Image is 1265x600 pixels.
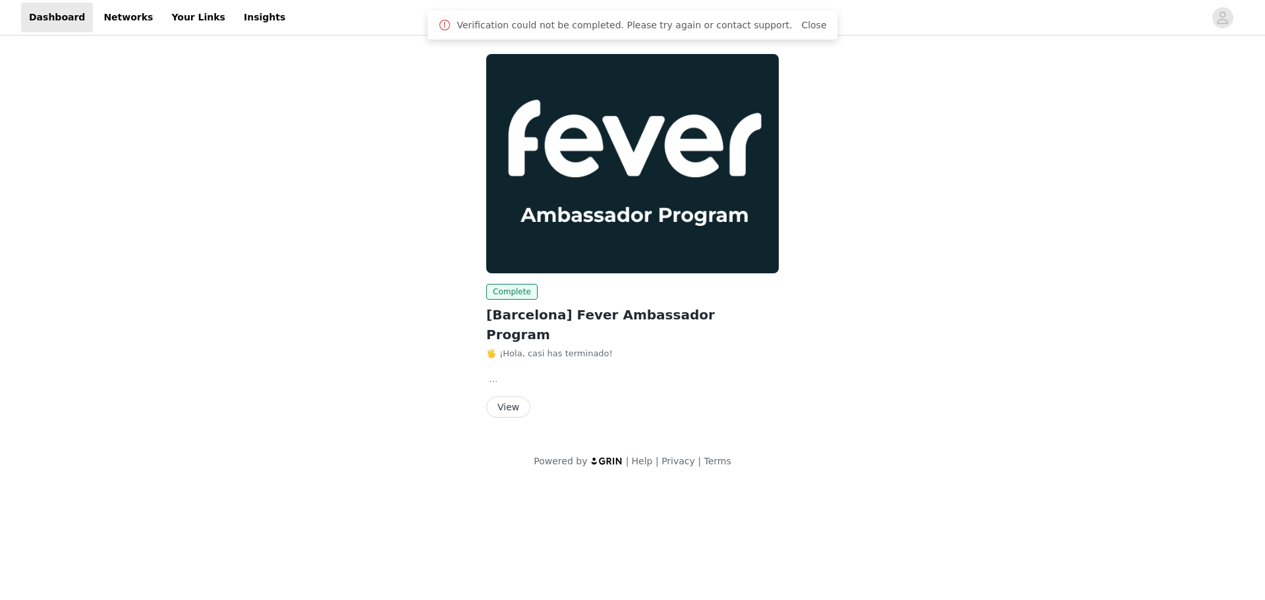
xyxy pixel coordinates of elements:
a: Your Links [163,3,233,32]
p: 🖐️ ¡Hola, casi has terminado! [486,347,779,360]
button: View [486,396,530,418]
div: avatar [1216,7,1229,28]
img: logo [590,456,623,465]
a: Close [801,20,826,30]
a: Help [632,456,653,466]
h2: [Barcelona] Fever Ambassador Program [486,305,779,344]
span: | [626,456,629,466]
a: Terms [704,456,731,466]
a: Insights [236,3,293,32]
a: Dashboard [21,3,93,32]
span: | [656,456,659,466]
a: Networks [96,3,161,32]
span: Powered by [534,456,587,466]
a: Privacy [661,456,695,466]
span: Complete [486,284,538,300]
span: | [698,456,701,466]
a: View [486,402,530,412]
span: Verification could not be completed. Please try again or contact support. [457,18,792,32]
img: Fever Ambassadors [486,54,779,273]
